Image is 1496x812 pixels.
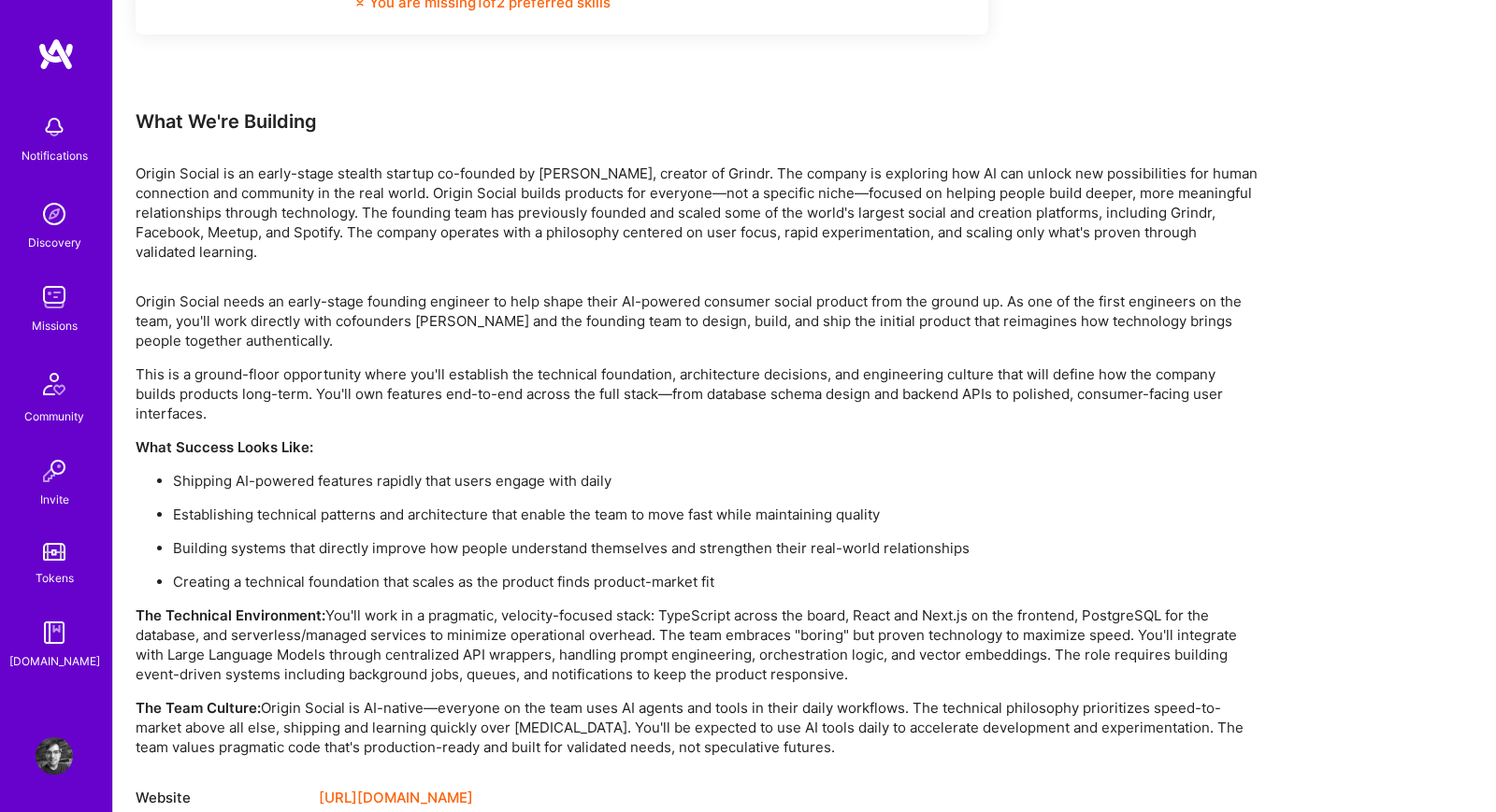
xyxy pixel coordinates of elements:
[136,292,1258,350] p: Origin Social needs an early-stage founding engineer to help shape their AI-powered consumer soci...
[24,406,84,426] div: Community
[136,438,313,456] strong: What Success Looks Like:
[32,362,77,406] img: Community
[36,452,73,490] img: Invite
[136,699,261,717] strong: The Team Culture:
[136,606,325,624] strong: The Technical Environment:
[136,605,1258,684] p: You'll work in a pragmatic, velocity-focused stack: TypeScript across the board, React and Next.j...
[36,568,74,588] div: Tokens
[173,572,1258,591] p: Creating a technical foundation that scales as the product finds product-market fit
[136,787,304,809] div: Website
[31,737,78,775] a: User Avatar
[9,651,100,671] div: [DOMAIN_NAME]
[136,364,1258,423] p: This is a ground-floor opportunity where you'll establish the technical foundation, architecture ...
[36,614,73,651] img: guide book
[136,698,1258,757] p: Origin Social is AI-native—everyone on the team uses AI agents and tools in their daily workflows...
[28,233,81,252] div: Discovery
[22,146,88,165] div: Notifications
[37,37,75,71] img: logo
[173,471,1258,491] p: Shipping AI-powered features rapidly that users engage with daily
[173,505,1258,524] p: Establishing technical patterns and architecture that enable the team to move fast while maintain...
[36,195,73,233] img: discovery
[36,278,73,316] img: teamwork
[36,108,73,146] img: bell
[43,543,65,561] img: tokens
[319,787,473,809] a: [URL][DOMAIN_NAME]
[32,316,78,335] div: Missions
[136,109,1258,134] div: What We're Building
[136,164,1258,262] p: Origin Social is an early-stage stealth startup co-founded by [PERSON_NAME], creator of Grindr. T...
[36,737,73,775] img: User Avatar
[40,490,69,509] div: Invite
[173,538,1258,558] p: Building systems that directly improve how people understand themselves and strengthen their real...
